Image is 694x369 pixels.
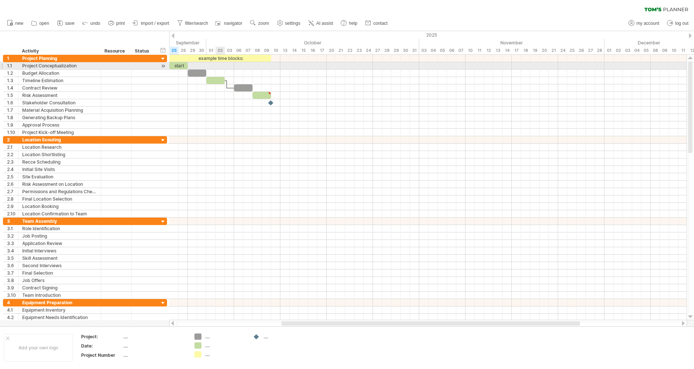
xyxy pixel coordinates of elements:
div: Recce Scheduling [22,158,97,165]
div: 2.9 [7,203,18,210]
div: Material Acquisition Planning [22,107,97,114]
div: Wednesday, 22 October 2025 [345,47,354,54]
span: contact [373,21,388,26]
a: my account [627,19,661,28]
div: Friday, 14 November 2025 [503,47,512,54]
div: example time blocks: [169,55,271,62]
div: Tuesday, 11 November 2025 [475,47,484,54]
div: Monday, 13 October 2025 [280,47,290,54]
div: Project: [81,333,122,340]
div: 1.10 [7,129,18,136]
div: Project Number [81,352,122,358]
div: Equipment Preparation [22,299,97,306]
div: 2.6 [7,181,18,188]
span: filter/search [185,21,208,26]
div: Location Shortlisting [22,151,97,158]
div: Thursday, 30 October 2025 [401,47,410,54]
div: 3.4 [7,247,18,254]
span: navigator [224,21,242,26]
div: Friday, 26 September 2025 [178,47,188,54]
div: Thursday, 2 October 2025 [216,47,225,54]
div: 3.6 [7,262,18,269]
div: 1.7 [7,107,18,114]
div: Monday, 8 December 2025 [651,47,660,54]
div: Location Research [22,144,97,151]
div: Friday, 17 October 2025 [317,47,327,54]
div: 1.4 [7,84,18,91]
div: Location Confirmation to Team [22,210,97,217]
div: Wednesday, 5 November 2025 [438,47,447,54]
div: November 2025 [419,39,604,47]
div: Budget Allocation [22,70,97,77]
div: Friday, 24 October 2025 [364,47,373,54]
div: Equipment Inventory [22,306,97,313]
div: Final Selection [22,269,97,276]
div: 2.4 [7,166,18,173]
div: Thursday, 13 November 2025 [493,47,503,54]
span: help [349,21,357,26]
a: help [339,19,360,28]
a: import / export [131,19,171,28]
div: Tuesday, 7 October 2025 [243,47,253,54]
div: Activity [22,47,97,55]
div: Monday, 6 October 2025 [234,47,243,54]
div: Role Identification [22,225,97,232]
a: AI assist [306,19,335,28]
a: contact [363,19,390,28]
div: Tuesday, 30 September 2025 [197,47,206,54]
div: Friday, 3 October 2025 [225,47,234,54]
div: 3.8 [7,277,18,284]
div: 2 [7,136,18,143]
div: 3 [7,218,18,225]
div: Tuesday, 25 November 2025 [567,47,577,54]
div: Wednesday, 12 November 2025 [484,47,493,54]
div: start [169,62,188,69]
div: Application Review [22,240,97,247]
div: Project Planning [22,55,97,62]
a: log out [665,19,691,28]
div: Monday, 1 December 2025 [604,47,614,54]
div: .... [123,343,186,349]
div: Project Conceptualization [22,62,97,69]
div: 3.9 [7,284,18,291]
div: 2.2 [7,151,18,158]
div: .... [123,352,186,358]
div: 3.3 [7,240,18,247]
div: 1.9 [7,121,18,128]
div: Wednesday, 10 December 2025 [669,47,678,54]
div: 3.1 [7,225,18,232]
div: .... [205,333,246,340]
div: Project Kick-off Meeting [22,129,97,136]
div: Thursday, 23 October 2025 [354,47,364,54]
div: Friday, 7 November 2025 [456,47,466,54]
a: undo [80,19,103,28]
div: 2.1 [7,144,18,151]
div: Monday, 10 November 2025 [466,47,475,54]
div: .... [123,333,186,340]
span: new [15,21,23,26]
div: Second Interviews [22,262,97,269]
div: Tuesday, 28 October 2025 [382,47,391,54]
div: Wednesday, 8 October 2025 [253,47,262,54]
a: settings [275,19,303,28]
div: Location Booking [22,203,97,210]
div: Site Evaluation [22,173,97,180]
div: Monday, 17 November 2025 [512,47,521,54]
div: .... [205,351,246,358]
div: Location Scouting [22,136,97,143]
div: Monday, 24 November 2025 [558,47,567,54]
div: Generating Backup Plans [22,114,97,121]
div: Wednesday, 1 October 2025 [206,47,216,54]
div: Tuesday, 9 December 2025 [660,47,669,54]
div: Risk Assessment on Location [22,181,97,188]
a: open [29,19,51,28]
div: 1 [7,55,18,62]
div: Resource [104,47,127,55]
div: 4 [7,299,18,306]
div: Wednesday, 29 October 2025 [391,47,401,54]
div: Contract Signing [22,284,97,291]
div: Team Assembly [22,218,97,225]
div: 1.2 [7,70,18,77]
div: Initial Site Visits [22,166,97,173]
div: Friday, 28 November 2025 [595,47,604,54]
